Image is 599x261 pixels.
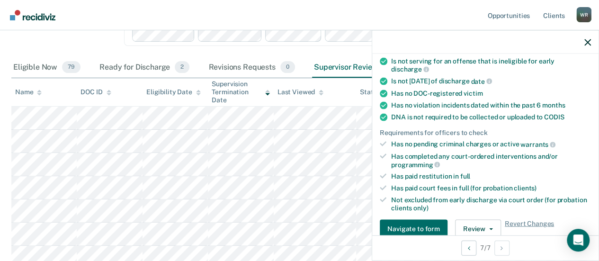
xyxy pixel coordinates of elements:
div: 7 / 7 [372,235,599,260]
div: Open Intercom Messenger [567,229,590,252]
div: DOC ID [80,88,111,96]
div: Last Viewed [277,88,323,96]
div: Not excluded from early discharge via court order (for probation clients [391,196,591,212]
span: 79 [62,61,80,73]
div: Has no violation incidents dated within the past 6 [391,101,591,109]
div: Revisions Requests [206,57,296,78]
div: Supervisor Review [312,57,400,78]
a: Navigate to form link [380,219,451,238]
div: Status [360,88,389,96]
button: Previous Opportunity [461,240,476,255]
div: Ready for Discharge [98,57,191,78]
span: date [471,77,492,85]
div: Is not [DATE] of discharge [391,77,591,86]
div: DNA is not required to be collected or uploaded to [391,113,591,121]
div: Name [15,88,42,96]
span: Revert Changes [505,219,554,238]
span: only) [413,204,428,211]
span: CODIS [544,113,564,120]
div: Eligible Now [11,57,82,78]
span: months [542,101,565,108]
span: clients) [514,184,536,192]
div: Has no pending criminal charges or active [391,140,591,149]
span: programming [391,161,440,168]
button: Review [455,219,501,238]
div: Has paid restitution in [391,172,591,180]
span: 0 [280,61,295,73]
span: 2 [175,61,189,73]
span: full [460,172,470,180]
span: discharge [391,65,429,73]
button: Navigate to form [380,219,447,238]
img: Recidiviz [10,10,55,20]
div: Eligibility Date [146,88,201,96]
span: victim [464,89,483,97]
div: Supervision Termination Date [212,80,269,104]
div: W R [576,7,591,22]
div: Has paid court fees in full (for probation [391,184,591,192]
div: Has completed any court-ordered interventions and/or [391,153,591,169]
div: Has no DOC-registered [391,89,591,97]
button: Profile dropdown button [576,7,591,22]
div: Requirements for officers to check [380,128,591,136]
span: warrants [520,141,555,148]
div: Is not serving for an offense that is ineligible for early [391,57,591,73]
button: Next Opportunity [494,240,510,255]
